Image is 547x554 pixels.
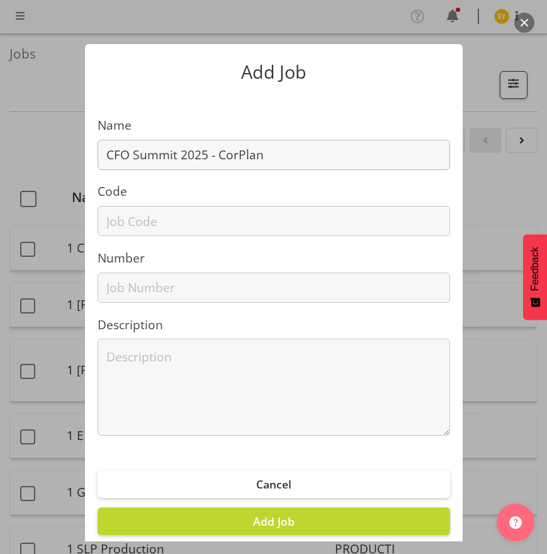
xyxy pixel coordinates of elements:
input: Job Number [98,273,450,303]
label: Name [98,116,450,135]
button: Feedback - Show survey [523,234,547,320]
label: Description [98,316,450,334]
span: Feedback [529,247,541,291]
span: Add Job [253,514,295,529]
input: Job Code [98,206,450,236]
button: Cancel [98,470,450,498]
label: Number [98,249,450,268]
input: Job Name [98,140,450,170]
img: help-xxl-2.png [509,516,522,529]
label: Code [98,183,450,201]
p: Add Job [98,63,450,81]
span: Cancel [256,477,291,492]
button: Add Job [98,507,450,535]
